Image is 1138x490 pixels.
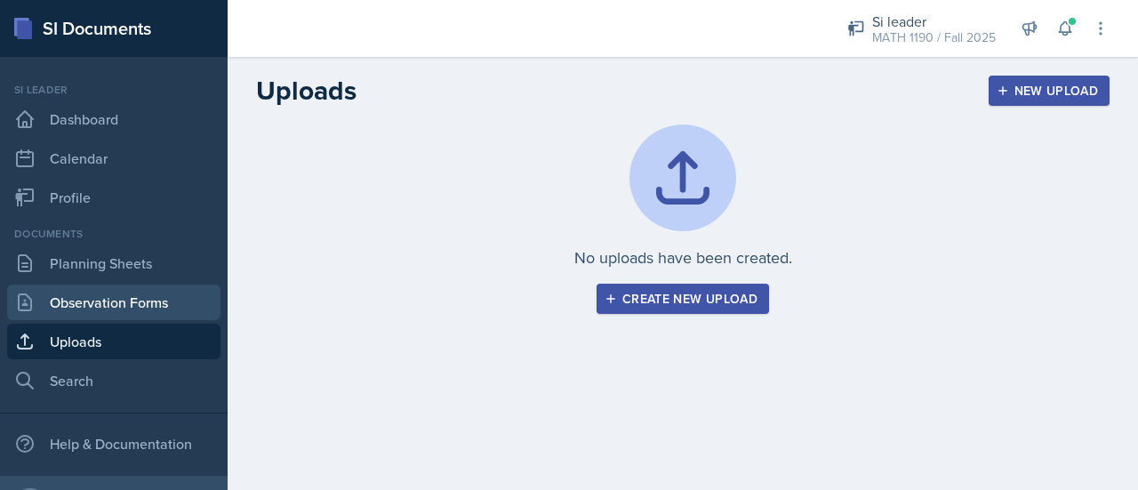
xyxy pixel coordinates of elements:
[7,285,220,320] a: Observation Forms
[7,141,220,176] a: Calendar
[597,284,769,314] button: Create new upload
[7,426,220,462] div: Help & Documentation
[7,245,220,281] a: Planning Sheets
[989,76,1110,106] button: New Upload
[608,292,757,306] div: Create new upload
[7,101,220,137] a: Dashboard
[256,75,357,107] h2: Uploads
[574,245,792,269] p: No uploads have been created.
[1000,84,1099,98] div: New Upload
[872,11,996,32] div: Si leader
[7,324,220,359] a: Uploads
[7,226,220,242] div: Documents
[872,28,996,47] div: MATH 1190 / Fall 2025
[7,363,220,398] a: Search
[7,180,220,215] a: Profile
[7,82,220,98] div: Si leader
